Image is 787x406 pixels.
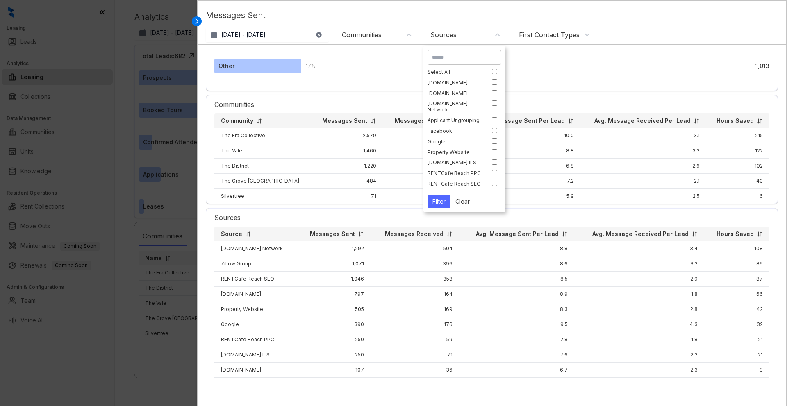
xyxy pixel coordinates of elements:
[371,272,459,287] td: 358
[716,117,754,125] p: Hours Saved
[371,347,459,363] td: 71
[428,117,483,123] div: Applicant Ungrouping
[312,159,383,174] td: 1,220
[757,118,763,124] img: sorting
[476,230,559,238] p: Avg. Message Sent Per Lead
[297,302,371,317] td: 505
[469,143,580,159] td: 8.8
[312,128,383,143] td: 2,579
[371,378,459,393] td: 34
[297,256,371,272] td: 1,071
[704,363,769,378] td: 9
[592,230,689,238] p: Avg. Message Received Per Lead
[214,241,297,256] td: [DOMAIN_NAME] Network
[298,61,316,70] div: 17 %
[574,256,704,272] td: 3.2
[580,159,706,174] td: 2.6
[704,241,769,256] td: 108
[482,117,565,125] p: Avg. Message Sent Per Lead
[297,347,371,363] td: 250
[459,317,574,332] td: 9.5
[459,302,574,317] td: 8.3
[450,195,475,208] button: Clear
[310,230,355,238] p: Messages Sent
[574,317,704,332] td: 4.3
[214,363,297,378] td: [DOMAIN_NAME]
[704,332,769,347] td: 21
[574,347,704,363] td: 2.2
[459,241,574,256] td: 8.8
[245,231,251,237] img: sorting
[704,378,769,393] td: 7
[218,61,234,70] div: Other
[214,332,297,347] td: RENTCafe Reach PPC
[580,174,706,189] td: 2.1
[574,332,704,347] td: 1.8
[214,174,312,189] td: The Grove [GEOGRAPHIC_DATA]
[704,272,769,287] td: 87
[214,128,312,143] td: The Era Collective
[562,231,568,237] img: sorting
[706,143,769,159] td: 122
[568,118,574,124] img: sorting
[574,378,704,393] td: 2.8
[469,174,580,189] td: 7.2
[370,118,376,124] img: sorting
[297,272,371,287] td: 1,046
[428,195,450,208] button: Filter
[574,287,704,302] td: 1.8
[459,378,574,393] td: 6.9
[214,209,769,227] div: Sources
[446,231,453,237] img: sorting
[428,128,483,134] div: Facebook
[383,174,469,189] td: 142
[716,230,754,238] p: Hours Saved
[580,189,706,204] td: 2.5
[580,128,706,143] td: 3.1
[371,287,459,302] td: 164
[580,143,706,159] td: 3.2
[214,287,297,302] td: [DOMAIN_NAME]
[706,128,769,143] td: 215
[691,231,698,237] img: sorting
[459,332,574,347] td: 7.8
[214,317,297,332] td: Google
[428,138,483,145] div: Google
[297,287,371,302] td: 797
[297,332,371,347] td: 250
[371,241,459,256] td: 504
[383,128,469,143] td: 796
[428,149,483,155] div: Property Website
[574,302,704,317] td: 2.8
[428,159,483,166] div: [DOMAIN_NAME] ILS
[755,61,769,70] div: 1,013
[704,287,769,302] td: 66
[214,95,769,113] div: Communities
[459,256,574,272] td: 8.6
[214,347,297,363] td: [DOMAIN_NAME] ILS
[214,189,312,204] td: Silvertree
[459,272,574,287] td: 8.5
[297,378,371,393] td: 83
[704,256,769,272] td: 89
[706,189,769,204] td: 6
[469,159,580,174] td: 6.8
[358,231,364,237] img: sorting
[385,230,444,238] p: Messages Received
[256,118,262,124] img: sorting
[214,302,297,317] td: Property Website
[594,117,691,125] p: Avg. Message Received Per Lead
[428,170,483,176] div: RENTCafe Reach PPC
[371,363,459,378] td: 36
[312,174,383,189] td: 484
[459,287,574,302] td: 8.9
[395,117,453,125] p: Messages Received
[214,378,297,393] td: Zillow
[206,9,778,27] p: Messages Sent
[297,363,371,378] td: 107
[574,272,704,287] td: 2.9
[342,30,382,39] div: Communities
[428,90,483,96] div: [DOMAIN_NAME]
[469,128,580,143] td: 10.0
[428,79,483,86] div: [DOMAIN_NAME]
